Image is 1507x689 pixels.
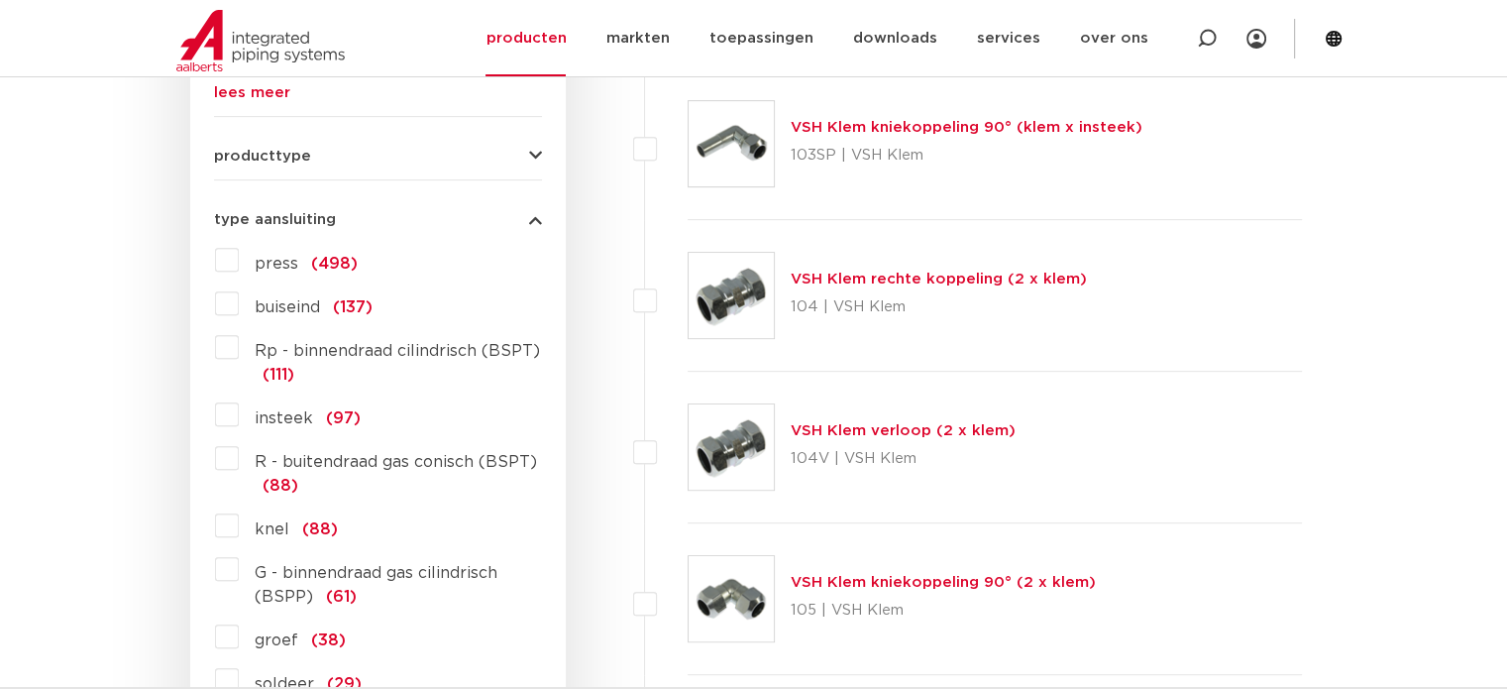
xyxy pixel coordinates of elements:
[255,343,540,359] span: Rp - binnendraad cilindrisch (BSPT)
[791,272,1087,287] a: VSH Klem rechte koppeling (2 x klem)
[326,410,361,426] span: (97)
[214,212,542,227] button: type aansluiting
[333,299,373,315] span: (137)
[214,212,336,227] span: type aansluiting
[214,85,542,100] a: lees meer
[689,404,774,490] img: Thumbnail for VSH Klem verloop (2 x klem)
[255,299,320,315] span: buiseind
[689,556,774,641] img: Thumbnail for VSH Klem kniekoppeling 90° (2 x klem)
[255,410,313,426] span: insteek
[255,565,497,605] span: G - binnendraad gas cilindrisch (BSPP)
[214,149,311,164] span: producttype
[791,423,1016,438] a: VSH Klem verloop (2 x klem)
[263,478,298,494] span: (88)
[791,120,1142,135] a: VSH Klem kniekoppeling 90° (klem x insteek)
[302,521,338,537] span: (88)
[689,101,774,186] img: Thumbnail for VSH Klem kniekoppeling 90° (klem x insteek)
[255,256,298,272] span: press
[791,443,1016,475] p: 104V | VSH Klem
[214,149,542,164] button: producttype
[255,632,298,648] span: groef
[791,140,1142,172] p: 103SP | VSH Klem
[689,253,774,338] img: Thumbnail for VSH Klem rechte koppeling (2 x klem)
[791,595,1096,627] p: 105 | VSH Klem
[255,521,289,537] span: knel
[255,454,537,470] span: R - buitendraad gas conisch (BSPT)
[311,632,346,648] span: (38)
[311,256,358,272] span: (498)
[263,367,294,383] span: (111)
[791,291,1087,323] p: 104 | VSH Klem
[791,575,1096,590] a: VSH Klem kniekoppeling 90° (2 x klem)
[326,589,357,605] span: (61)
